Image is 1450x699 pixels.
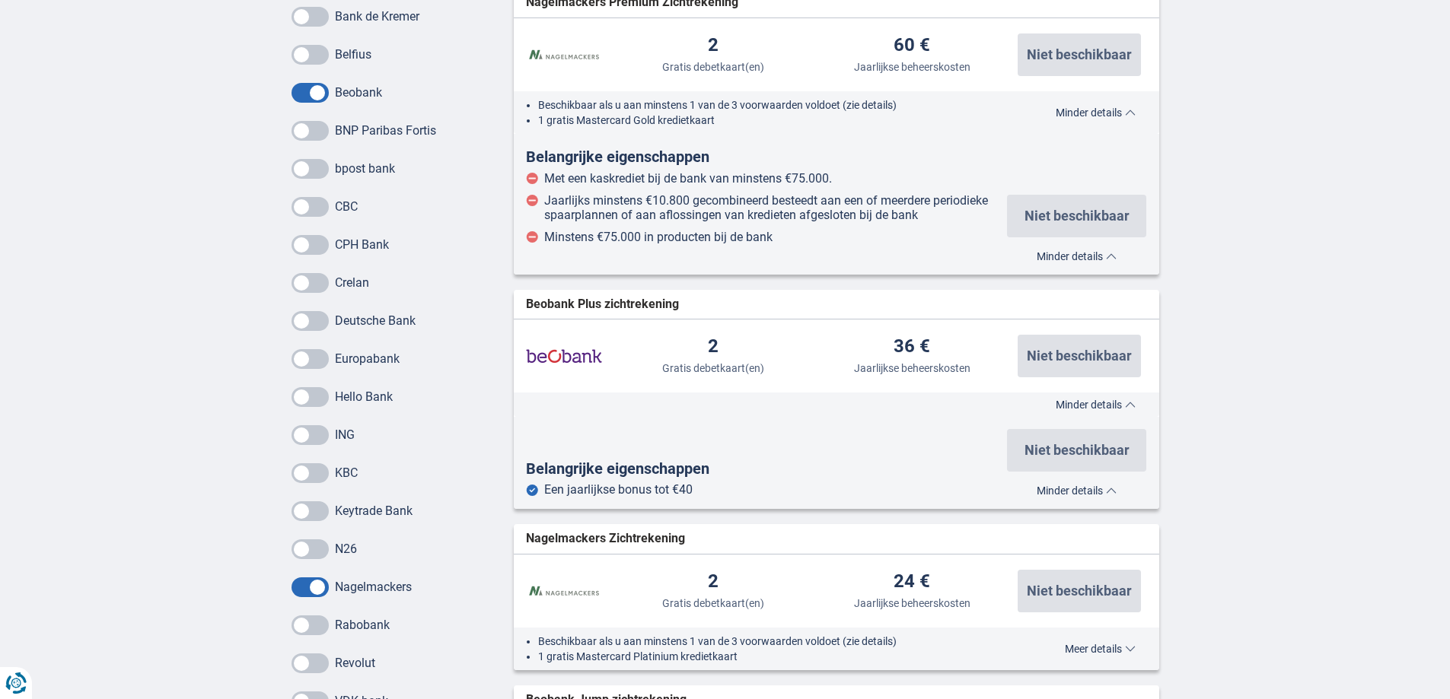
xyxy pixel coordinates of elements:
span: Minder details [1056,107,1136,118]
span: Niet beschikbaar [1025,443,1130,457]
div: Gratis debetkaart(en) [662,596,764,611]
label: CBC [335,199,358,214]
label: Revolut [335,656,375,670]
div: Gratis debetkaart(en) [662,361,764,376]
li: Beschikbaar als u aan minstens 1 van de 3 voorwaarden voldoet (zie details) [538,97,1008,113]
div: Jaarlijks minstens €10.800 gecombineerd besteedt aan een of meerdere periodieke spaarplannen of a... [544,193,995,222]
label: Keytrade Bank [335,504,413,518]
label: CPH Bank [335,237,389,252]
button: Niet beschikbaar [1018,570,1141,612]
span: Minder details [1056,399,1136,410]
label: Crelan [335,275,369,290]
button: Niet beschikbaar [1018,33,1141,76]
label: ING [335,427,355,442]
label: Deutsche Bank [335,313,416,328]
div: Gratis debetkaart(en) [662,59,764,75]
div: Jaarlijkse beheerskosten [854,596,970,611]
label: BNP Paribas Fortis [335,123,436,138]
label: Hello Bank [335,389,393,404]
span: Minder details [1037,485,1117,496]
span: Niet beschikbaar [1027,48,1132,62]
label: Beobank [335,85,382,100]
div: 24 € [894,572,930,593]
li: 1 gratis Mastercard Gold kredietkaart [538,113,1008,128]
label: Rabobank [335,618,390,632]
button: Minder details [1044,399,1147,411]
span: Minder details [1037,251,1117,262]
div: Jaarlijkse beheerskosten [854,361,970,376]
li: Beschikbaar als u aan minstens 1 van de 3 voorwaarden voldoet (zie details) [538,634,1008,649]
span: Beobank Plus zichtrekening [526,296,679,313]
div: 36 € [894,337,930,357]
button: Minder details [1007,245,1146,262]
li: 1 gratis Mastercard Platinium kredietkaart [538,649,1008,664]
button: Niet beschikbaar [1018,335,1141,377]
label: N26 [335,542,357,556]
span: Nagelmackers Zichtrekening [526,530,685,548]
label: KBC [335,465,358,480]
button: Minder details [1044,106,1147,119]
img: Beobank [526,337,602,375]
label: Bank de Kremer [335,9,419,24]
div: Minstens €75.000 in producten bij de bank [544,230,773,244]
div: 2 [708,337,719,357]
div: 60 € [894,36,930,56]
div: Een jaarlijkse bonus tot €40 [544,482,693,497]
button: Minder details [1007,479,1146,497]
label: Nagelmackers [335,580,412,594]
label: bpost bank [335,161,395,176]
span: Niet beschikbaar [1025,209,1130,223]
div: 2 [708,572,719,593]
img: Nagelmackers [526,572,602,610]
img: Nagelmackers [526,36,602,74]
button: Niet beschikbaar [1007,429,1146,472]
div: Belangrijke eigenschappen [526,146,995,168]
button: Meer details [1053,643,1147,655]
div: Met een kaskrediet bij de bank van minstens €75.000. [544,171,832,186]
span: Niet beschikbaar [1027,349,1132,363]
label: Europabank [335,351,400,366]
button: Niet beschikbaar [1007,195,1146,237]
div: 2 [708,36,719,56]
div: Belangrijke eigenschappen [526,458,995,480]
span: Meer details [1065,643,1136,654]
div: Jaarlijkse beheerskosten [854,59,970,75]
label: Belfius [335,47,371,62]
span: Niet beschikbaar [1027,584,1132,598]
